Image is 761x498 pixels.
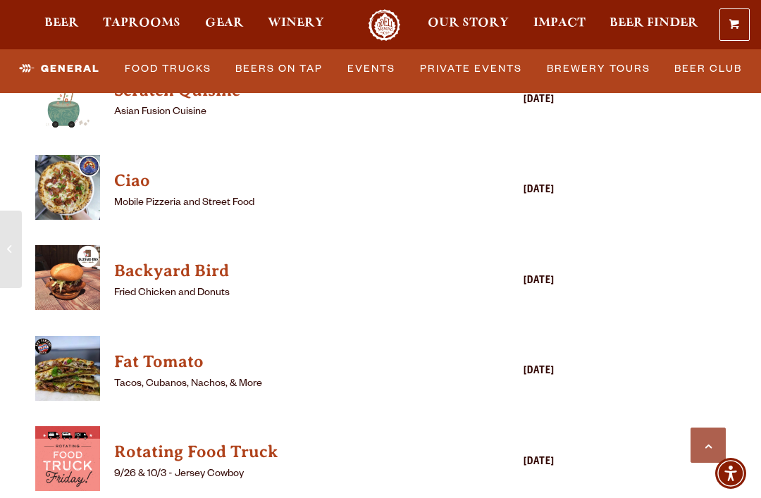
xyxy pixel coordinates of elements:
[44,18,79,29] span: Beer
[268,18,324,29] span: Winery
[259,9,333,41] a: Winery
[114,257,435,285] a: View Backyard Bird details (opens in a new window)
[610,18,698,29] span: Beer Finder
[114,376,435,393] p: Tacos, Cubanos, Nachos, & More
[114,441,435,463] h4: Rotating Food Truck
[442,273,555,290] div: [DATE]
[114,285,435,302] p: Fried Chicken and Donuts
[442,363,555,380] div: [DATE]
[114,466,435,483] p: 9/26 & 10/3 - Jersey Cowboy
[35,9,88,41] a: Beer
[35,245,100,310] img: thumbnail food truck
[119,53,217,85] a: Food Trucks
[35,64,100,129] img: thumbnail food truck
[442,182,555,199] div: [DATE]
[114,167,435,195] a: View Ciao details (opens in a new window)
[524,9,595,41] a: Impact
[35,155,100,228] a: View Ciao details (opens in a new window)
[103,18,180,29] span: Taprooms
[533,18,586,29] span: Impact
[114,104,435,121] p: Asian Fusion Cuisine
[541,53,656,85] a: Brewery Tours
[35,155,100,220] img: thumbnail food truck
[342,53,401,85] a: Events
[442,454,555,471] div: [DATE]
[114,348,435,376] a: View Fat Tomato details (opens in a new window)
[114,351,435,373] h4: Fat Tomato
[691,428,726,463] a: Scroll to top
[13,53,106,85] a: General
[114,260,435,282] h4: Backyard Bird
[35,64,100,137] a: View Scratch Quisine details (opens in a new window)
[715,458,746,489] div: Accessibility Menu
[94,9,190,41] a: Taprooms
[114,438,435,466] a: View Rotating Food Truck details (opens in a new window)
[114,195,435,212] p: Mobile Pizzeria and Street Food
[600,9,707,41] a: Beer Finder
[230,53,328,85] a: Beers on Tap
[205,18,244,29] span: Gear
[35,336,100,409] a: View Fat Tomato details (opens in a new window)
[114,170,435,192] h4: Ciao
[669,53,748,85] a: Beer Club
[419,9,518,41] a: Our Story
[428,18,509,29] span: Our Story
[35,336,100,401] img: thumbnail food truck
[442,92,555,109] div: [DATE]
[35,426,100,491] img: thumbnail food truck
[414,53,528,85] a: Private Events
[358,9,411,41] a: Odell Home
[35,245,100,318] a: View Backyard Bird details (opens in a new window)
[196,9,253,41] a: Gear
